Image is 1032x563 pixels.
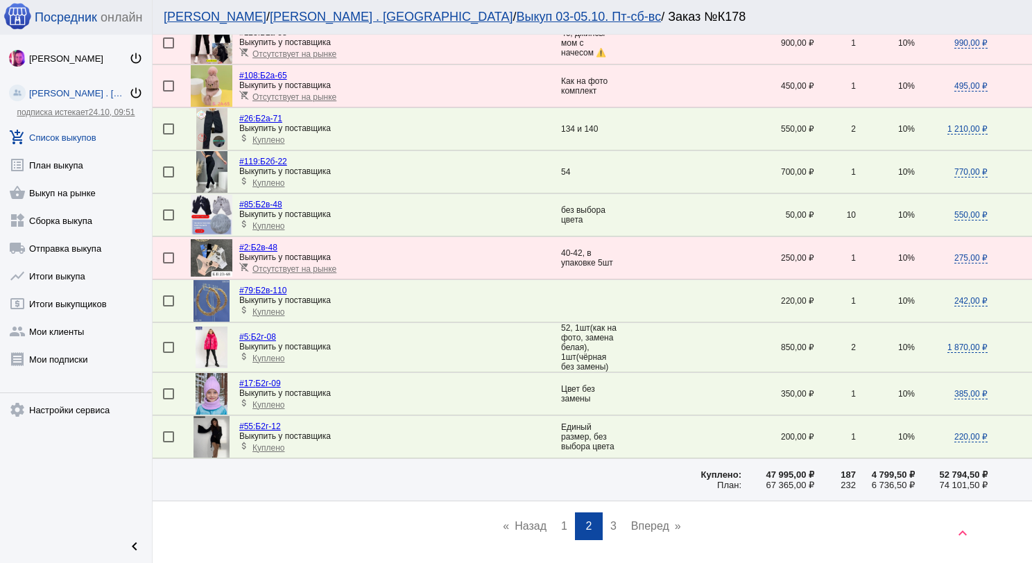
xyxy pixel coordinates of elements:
div: 550,00 ₽ [741,124,814,134]
span: 220,00 ₽ [954,432,988,442]
span: #2: [239,243,251,252]
span: Отсутствует на рынке [252,49,336,59]
img: PGku8EfgWbx7vL0rcjN5WXTX0zZiXl8uRqqdSnPCv6eLnUg2Ijl7upI5bj61O5c0BSjS-lsNw0J-7bHw2HwMCha_.jpg [196,327,227,368]
div: 54 [561,167,617,177]
span: #85: [239,200,255,209]
mat-icon: attach_money [239,176,249,186]
div: 700,00 ₽ [741,167,814,177]
div: 187 [814,469,856,480]
img: 09xf5WGTadjAWY0BlS6jOfuAO44hgpK_t2PAV5Ba9-XGJKmp5lqU0cb6dqIjWydLIpO0kwaWvim6dM8S3VsLEwAx.jpg [196,373,227,415]
div: Выкупить у поставщика [239,252,561,262]
div: [PERSON_NAME] [29,53,129,64]
div: 2 [814,124,856,134]
span: 10% [898,210,915,220]
mat-icon: widgets [9,212,26,229]
div: 52 794,50 ₽ [915,469,988,480]
div: / / / Заказ №К178 [164,10,1007,24]
span: Куплено [252,135,284,145]
a: Выкуп 03-05.10. Пт-сб-вс [516,10,661,24]
div: 350,00 ₽ [741,389,814,399]
span: Куплено [252,221,284,231]
span: #119: [239,157,260,166]
mat-icon: local_atm [9,295,26,312]
span: Отсутствует на рынке [252,264,336,274]
mat-icon: attach_money [239,133,249,143]
span: 385,00 ₽ [954,389,988,399]
a: Назад page [496,512,553,540]
span: Посредник [35,10,97,25]
img: jUJU_yt2SlpNQ2cVN3ik5NMhIr_6OeUW322pAjCD9snotNbxdX7oNDeKoahiL2fZXodIRwqXoMxMsnx7OrrMu8Xv.jpg [191,195,232,236]
div: Выкупить у поставщика [239,80,561,90]
span: Куплено [252,400,284,410]
span: #17: [239,379,255,388]
a: Вперед page [624,512,688,540]
a: #119:Б2б-22 [239,157,287,166]
img: kSmvXzAryA1ROprrVE4OeGMtkmH5B6uBWuMO8HbLw_b38te-Ae_OQ67v6wAQX8tDeFRYtcbUmmxFhELputagHZD5.jpg [193,416,230,458]
div: 1 [814,167,856,177]
span: 1 870,00 ₽ [947,343,988,353]
span: 550,00 ₽ [954,210,988,220]
span: 10% [898,389,915,399]
div: 1 [814,389,856,399]
span: #5: [239,332,251,342]
div: 4 799,50 ₽ [856,469,915,480]
span: 770,00 ₽ [954,167,988,177]
mat-icon: chevron_left [126,538,143,555]
div: 220,00 ₽ [741,296,814,306]
div: Выкупить у поставщика [239,295,561,305]
div: Выкупить у поставщика [239,431,561,441]
span: 10% [898,167,915,177]
mat-icon: attach_money [239,398,249,408]
span: 24.10, 09:51 [89,107,135,117]
mat-icon: power_settings_new [129,51,143,65]
span: 10% [898,81,915,91]
div: 50,00 ₽ [741,210,814,220]
div: Выкупить у поставщика [239,209,561,219]
div: 250,00 ₽ [741,253,814,263]
div: 900,00 ₽ [741,38,814,48]
div: 40-42, в упаковке 5шт [561,248,617,268]
span: 10% [898,38,915,48]
span: онлайн [101,10,142,25]
img: m82KyViCSJ9hfd5A9CcK302ac8sh6tRLcc4xpUHBAHqyZ-B4GesauFnmsk7hDxyUuXi-g5ePB68F-MttsYqoQrgs.jpg [196,151,227,193]
mat-icon: settings [9,401,26,418]
div: 46, джинсы мом с начесом ⚠️ [561,28,617,58]
div: 1 [814,81,856,91]
mat-icon: attach_money [239,305,249,315]
span: 242,00 ₽ [954,296,988,306]
a: #5:Б2г-08 [239,332,276,342]
mat-icon: list_alt [9,157,26,173]
div: 1 [814,296,856,306]
div: Выкупить у поставщика [239,342,561,352]
a: #108:Б2а-65 [239,71,287,80]
div: 2 [814,343,856,352]
div: Выкупить у поставщика [239,166,561,176]
div: 1 [814,253,856,263]
mat-icon: attach_money [239,441,249,451]
span: 10% [898,343,915,352]
span: 1 210,00 ₽ [947,124,988,135]
div: 67 365,00 ₽ [741,480,814,490]
div: Куплено: [672,469,741,480]
a: #26:Б2а-71 [239,114,282,123]
span: Куплено [252,307,284,317]
mat-icon: remove_shopping_cart [239,47,249,57]
a: #55:Б2г-12 [239,422,281,431]
span: 990,00 ₽ [954,38,988,49]
div: Как на фото комплект [561,76,617,96]
mat-icon: add_shopping_cart [9,129,26,146]
div: 1 [814,432,856,442]
div: Единый размер, без выбора цвета [561,422,617,451]
div: 134 и 140 [561,124,617,134]
div: Выкупить у поставщика [239,388,561,398]
mat-icon: show_chart [9,268,26,284]
div: 6 736,50 ₽ [856,480,915,490]
a: #17:Б2г-09 [239,379,281,388]
span: #26: [239,114,255,123]
mat-icon: receipt [9,351,26,367]
div: 74 101,50 ₽ [915,480,988,490]
ul: Pagination [153,512,1032,540]
span: 275,00 ₽ [954,253,988,263]
span: 10% [898,296,915,306]
img: R4Xxrn.jpg [191,22,232,64]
